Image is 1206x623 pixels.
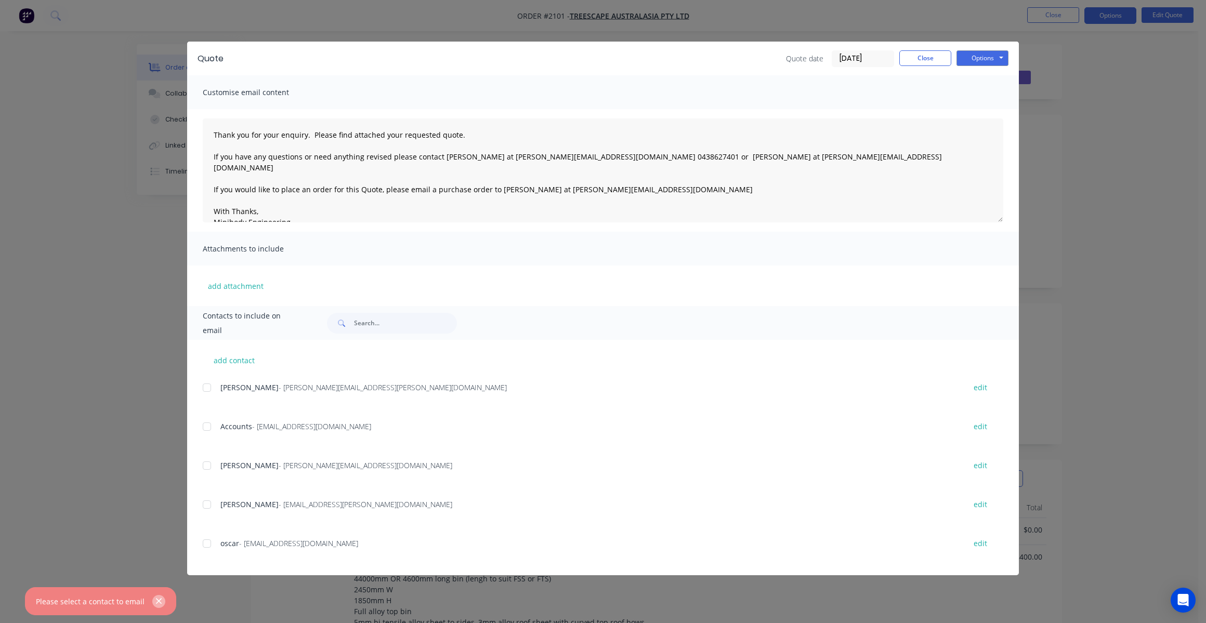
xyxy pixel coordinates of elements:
[203,352,265,368] button: add contact
[967,458,993,472] button: edit
[220,460,279,470] span: [PERSON_NAME]
[203,242,317,256] span: Attachments to include
[967,380,993,394] button: edit
[220,421,252,431] span: Accounts
[203,278,269,294] button: add attachment
[203,309,301,338] span: Contacts to include on email
[198,52,224,65] div: Quote
[786,53,823,64] span: Quote date
[1171,588,1196,613] div: Open Intercom Messenger
[967,419,993,433] button: edit
[203,118,1003,222] textarea: Thank you for your enquiry. Please find attached your requested quote. If you have any questions ...
[956,50,1008,66] button: Options
[203,85,317,100] span: Customise email content
[967,536,993,550] button: edit
[252,421,371,431] span: - [EMAIL_ADDRESS][DOMAIN_NAME]
[354,313,457,334] input: Search...
[967,497,993,511] button: edit
[279,460,452,470] span: - [PERSON_NAME][EMAIL_ADDRESS][DOMAIN_NAME]
[279,499,452,509] span: - [EMAIL_ADDRESS][PERSON_NAME][DOMAIN_NAME]
[899,50,951,66] button: Close
[279,382,507,392] span: - [PERSON_NAME][EMAIL_ADDRESS][PERSON_NAME][DOMAIN_NAME]
[36,596,145,607] div: Please select a contact to email
[239,538,358,548] span: - [EMAIL_ADDRESS][DOMAIN_NAME]
[220,499,279,509] span: [PERSON_NAME]
[220,382,279,392] span: [PERSON_NAME]
[220,538,239,548] span: oscar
